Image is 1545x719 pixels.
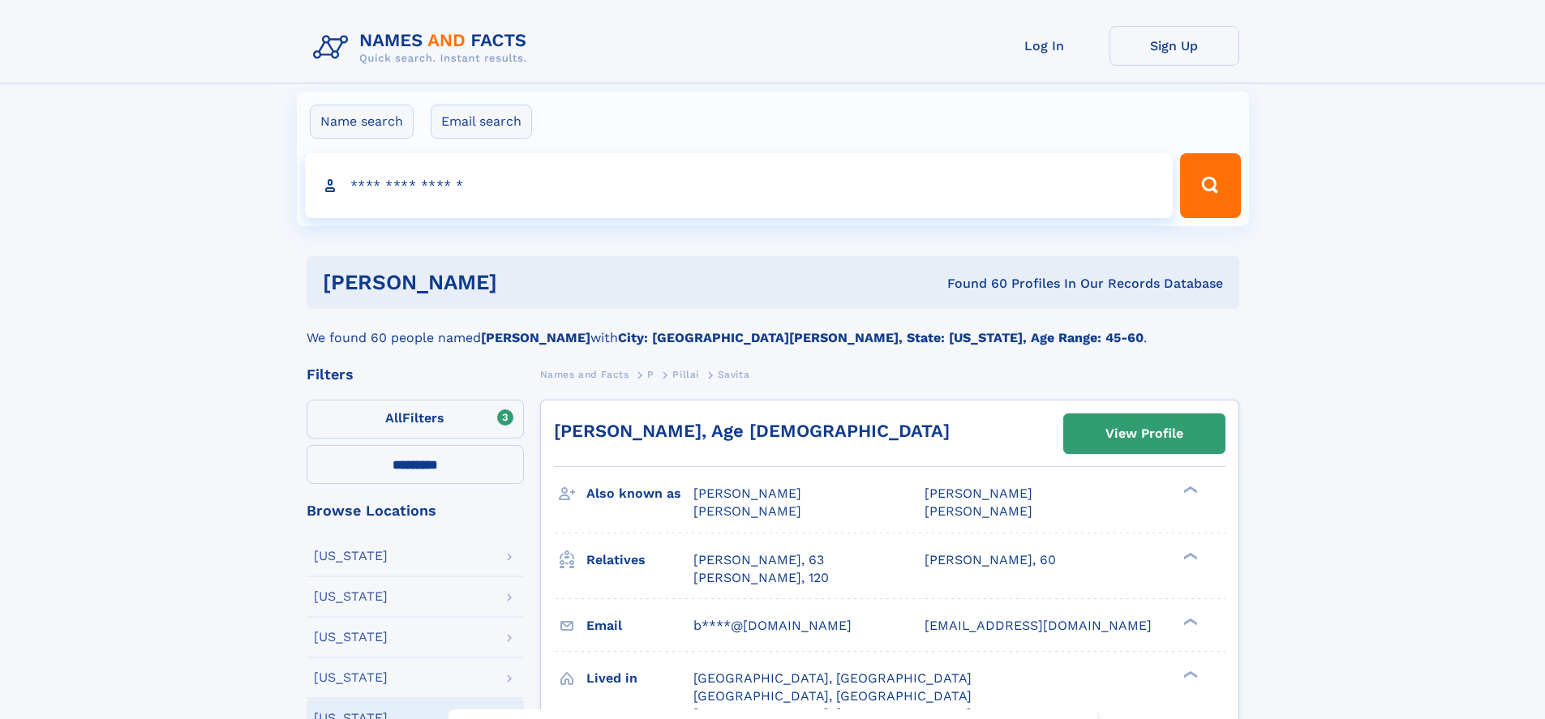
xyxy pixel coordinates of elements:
[647,364,654,384] a: P
[481,330,590,345] b: [PERSON_NAME]
[980,26,1109,66] a: Log In
[1109,26,1239,66] a: Sign Up
[314,631,388,644] div: [US_STATE]
[693,551,824,569] a: [PERSON_NAME], 63
[586,546,693,574] h3: Relatives
[307,309,1239,348] div: We found 60 people named with .
[722,275,1223,293] div: Found 60 Profiles In Our Records Database
[693,688,972,704] span: [GEOGRAPHIC_DATA], [GEOGRAPHIC_DATA]
[385,410,402,426] span: All
[925,618,1152,633] span: [EMAIL_ADDRESS][DOMAIN_NAME]
[647,369,654,380] span: P
[323,272,723,293] h1: [PERSON_NAME]
[672,364,699,384] a: Pillai
[314,550,388,563] div: [US_STATE]
[314,671,388,684] div: [US_STATE]
[618,330,1144,345] b: City: [GEOGRAPHIC_DATA][PERSON_NAME], State: [US_STATE], Age Range: 45-60
[925,551,1056,569] a: [PERSON_NAME], 60
[693,569,829,587] a: [PERSON_NAME], 120
[554,421,950,441] a: [PERSON_NAME], Age [DEMOGRAPHIC_DATA]
[1064,414,1225,453] a: View Profile
[693,670,972,686] span: [GEOGRAPHIC_DATA], [GEOGRAPHIC_DATA]
[672,369,699,380] span: Pillai
[586,480,693,507] h3: Also known as
[1179,616,1199,627] div: ❯
[540,364,629,384] a: Names and Facts
[307,26,540,70] img: Logo Names and Facts
[693,486,801,501] span: [PERSON_NAME]
[693,503,801,519] span: [PERSON_NAME]
[718,369,750,380] span: Savita
[1180,153,1240,218] button: Search Button
[1105,415,1183,452] div: View Profile
[1179,485,1199,495] div: ❯
[305,153,1174,218] input: search input
[314,590,388,603] div: [US_STATE]
[1179,669,1199,679] div: ❯
[307,503,524,518] div: Browse Locations
[586,665,693,692] h3: Lived in
[1179,550,1199,561] div: ❯
[307,400,524,439] label: Filters
[925,486,1032,501] span: [PERSON_NAME]
[586,612,693,640] h3: Email
[431,105,532,139] label: Email search
[925,503,1032,519] span: [PERSON_NAME]
[310,105,414,139] label: Name search
[307,367,524,382] div: Filters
